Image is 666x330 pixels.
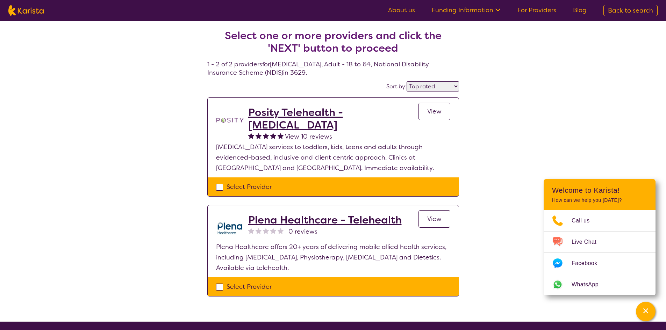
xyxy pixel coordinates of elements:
img: nonereviewstar [256,228,262,234]
a: Funding Information [432,6,501,14]
h2: Select one or more providers and click the 'NEXT' button to proceed [216,29,451,54]
span: View [427,215,442,223]
h2: Welcome to Karista! [552,186,647,195]
img: qwv9egg5taowukv2xnze.png [216,214,244,242]
span: Call us [572,215,598,226]
span: 0 reviews [288,226,317,237]
a: About us [388,6,415,14]
span: View [427,107,442,116]
span: Facebook [572,258,606,269]
a: For Providers [517,6,556,14]
img: Karista logo [8,5,44,16]
img: fullstar [263,133,269,139]
p: [MEDICAL_DATA] services to toddlers, kids, teens and adults through evidenced-based, inclusive an... [216,142,450,173]
img: fullstar [270,133,276,139]
a: View 10 reviews [285,131,332,142]
a: Plena Healthcare - Telehealth [248,214,402,226]
img: t1bslo80pcylnzwjhndq.png [216,106,244,134]
img: nonereviewstar [278,228,284,234]
a: Web link opens in a new tab. [544,274,656,295]
span: View 10 reviews [285,132,332,141]
a: View [418,210,450,228]
img: nonereviewstar [248,228,254,234]
img: fullstar [248,133,254,139]
button: Channel Menu [636,302,656,321]
img: fullstar [278,133,284,139]
label: Sort by: [386,83,407,90]
a: View [418,103,450,120]
span: Live Chat [572,237,605,247]
p: Plena Healthcare offers 20+ years of delivering mobile allied health services, including [MEDICAL... [216,242,450,273]
div: Channel Menu [544,179,656,295]
ul: Choose channel [544,210,656,295]
img: nonereviewstar [270,228,276,234]
img: nonereviewstar [263,228,269,234]
a: Back to search [603,5,658,16]
a: Posity Telehealth - [MEDICAL_DATA] [248,106,418,131]
span: Back to search [608,6,653,15]
p: How can we help you [DATE]? [552,197,647,203]
img: fullstar [256,133,262,139]
a: Blog [573,6,587,14]
h4: 1 - 2 of 2 providers for [MEDICAL_DATA] , Adult - 18 to 64 , National Disability Insurance Scheme... [207,13,459,77]
span: WhatsApp [572,279,607,290]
